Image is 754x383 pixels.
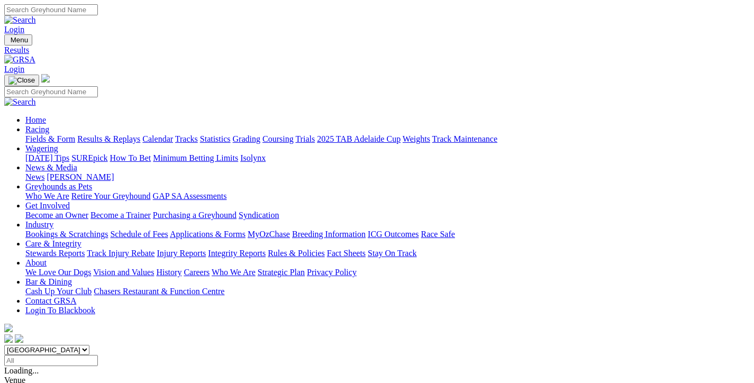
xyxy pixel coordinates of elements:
[25,268,91,277] a: We Love Our Dogs
[4,65,24,74] a: Login
[25,172,750,182] div: News & Media
[25,287,92,296] a: Cash Up Your Club
[90,211,151,220] a: Become a Trainer
[25,144,58,153] a: Wagering
[208,249,266,258] a: Integrity Reports
[421,230,455,239] a: Race Safe
[110,230,168,239] a: Schedule of Fees
[295,134,315,143] a: Trials
[25,287,750,296] div: Bar & Dining
[25,249,750,258] div: Care & Integrity
[25,239,81,248] a: Care & Integrity
[25,163,77,172] a: News & Media
[239,211,279,220] a: Syndication
[200,134,231,143] a: Statistics
[71,191,151,200] a: Retire Your Greyhound
[110,153,151,162] a: How To Bet
[157,249,206,258] a: Injury Reports
[77,134,140,143] a: Results & Replays
[25,296,76,305] a: Contact GRSA
[248,230,290,239] a: MyOzChase
[4,15,36,25] img: Search
[4,25,24,34] a: Login
[184,268,210,277] a: Careers
[4,4,98,15] input: Search
[153,211,237,220] a: Purchasing a Greyhound
[4,97,36,107] img: Search
[432,134,497,143] a: Track Maintenance
[142,134,173,143] a: Calendar
[25,230,750,239] div: Industry
[233,134,260,143] a: Grading
[25,306,95,315] a: Login To Blackbook
[268,249,325,258] a: Rules & Policies
[25,115,46,124] a: Home
[262,134,294,143] a: Coursing
[8,76,35,85] img: Close
[25,134,75,143] a: Fields & Form
[71,153,107,162] a: SUREpick
[258,268,305,277] a: Strategic Plan
[175,134,198,143] a: Tracks
[4,45,750,55] a: Results
[317,134,401,143] a: 2025 TAB Adelaide Cup
[156,268,181,277] a: History
[153,153,238,162] a: Minimum Betting Limits
[25,268,750,277] div: About
[4,86,98,97] input: Search
[4,324,13,332] img: logo-grsa-white.png
[25,211,88,220] a: Become an Owner
[25,249,85,258] a: Stewards Reports
[47,172,114,181] a: [PERSON_NAME]
[212,268,256,277] a: Who We Are
[25,258,47,267] a: About
[4,55,35,65] img: GRSA
[307,268,357,277] a: Privacy Policy
[368,249,416,258] a: Stay On Track
[25,201,70,210] a: Get Involved
[170,230,246,239] a: Applications & Forms
[25,153,750,163] div: Wagering
[25,153,69,162] a: [DATE] Tips
[25,211,750,220] div: Get Involved
[327,249,366,258] a: Fact Sheets
[25,182,92,191] a: Greyhounds as Pets
[25,277,72,286] a: Bar & Dining
[11,36,28,44] span: Menu
[4,366,39,375] span: Loading...
[25,191,750,201] div: Greyhounds as Pets
[25,134,750,144] div: Racing
[25,125,49,134] a: Racing
[292,230,366,239] a: Breeding Information
[4,34,32,45] button: Toggle navigation
[4,75,39,86] button: Toggle navigation
[368,230,419,239] a: ICG Outcomes
[153,191,227,200] a: GAP SA Assessments
[93,268,154,277] a: Vision and Values
[25,220,53,229] a: Industry
[4,355,98,366] input: Select date
[25,191,69,200] a: Who We Are
[15,334,23,343] img: twitter.svg
[41,74,50,83] img: logo-grsa-white.png
[240,153,266,162] a: Isolynx
[94,287,224,296] a: Chasers Restaurant & Function Centre
[403,134,430,143] a: Weights
[25,230,108,239] a: Bookings & Scratchings
[4,334,13,343] img: facebook.svg
[25,172,44,181] a: News
[87,249,155,258] a: Track Injury Rebate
